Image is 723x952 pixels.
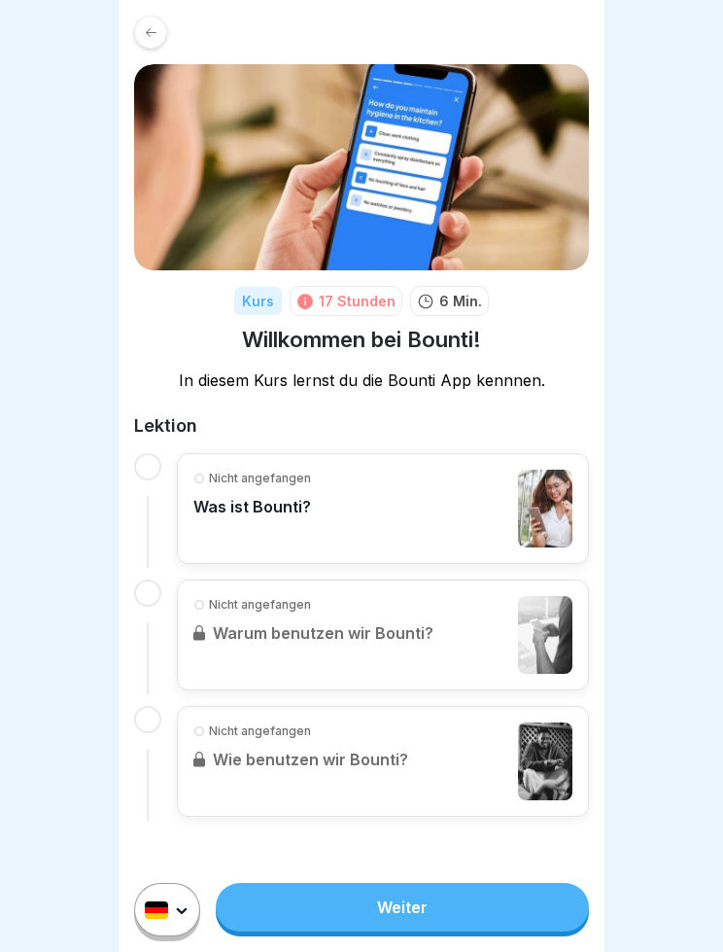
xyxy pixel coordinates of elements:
[134,64,589,270] img: xh3bnih80d1pxcetv9zsuevg.png
[319,291,396,311] div: 17 Stunden
[242,326,481,354] h1: Willkommen bei Bounti!
[439,291,482,311] p: 6 Min.
[145,901,168,919] img: de.svg
[234,287,282,315] div: Kurs
[134,370,589,391] p: In diesem Kurs lernst du die Bounti App kennnen.
[193,497,311,516] p: Was ist Bounti?
[216,883,589,932] a: Weiter
[193,470,572,547] a: Nicht angefangenWas ist Bounti?
[518,470,572,547] img: cljrty16a013ueu01ep0uwpyx.jpg
[134,414,589,438] h2: Lektion
[209,470,311,487] p: Nicht angefangen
